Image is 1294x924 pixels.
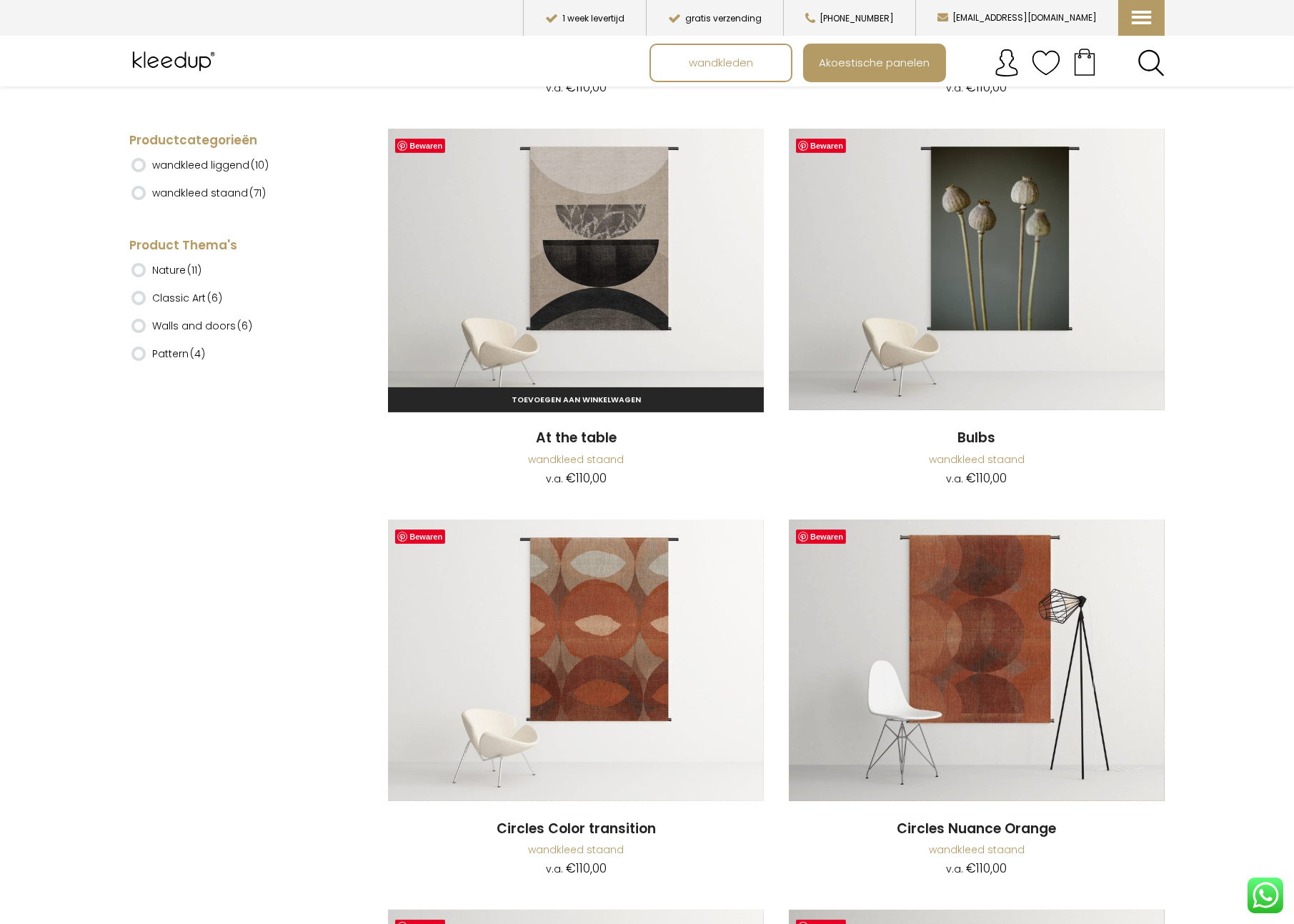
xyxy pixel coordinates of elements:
[388,387,764,412] a: Toevoegen aan winkelwagen: “At the table“
[207,291,222,305] span: (6)
[966,79,976,96] span: €
[129,132,337,149] h4: Productcategorieën
[805,45,945,81] a: Akoestische panelen
[566,470,607,487] bdi: 110,00
[566,79,607,96] bdi: 110,00
[388,820,764,839] a: Circles Color transition
[789,129,1165,412] a: Bulbs
[388,520,764,801] img: Circles Color Transition
[251,158,269,172] span: (10)
[152,286,222,310] label: Classic Art
[395,139,445,153] a: Bewaren
[566,860,607,877] bdi: 110,00
[789,520,1165,803] a: Circles Nuance Orange
[789,429,1165,448] a: Bulbs
[388,129,764,410] img: At The Table
[152,181,266,205] label: wandkleed staand
[946,862,963,876] span: v.a.
[1138,49,1165,76] a: Search
[966,860,1007,877] bdi: 110,00
[528,452,624,467] a: wandkleed staand
[966,860,976,877] span: €
[1060,44,1109,79] a: Your cart
[152,153,269,177] label: wandkleed liggend
[190,347,205,361] span: (4)
[152,258,201,282] label: Nature
[651,45,791,81] a: wandkleden
[946,472,963,486] span: v.a.
[929,843,1025,857] a: wandkleed staand
[946,81,963,95] span: v.a.
[1032,49,1060,77] img: verlanglijstje.svg
[187,263,201,277] span: (11)
[388,429,764,448] a: At the table
[528,843,624,857] a: wandkleed staand
[966,79,1007,96] bdi: 110,00
[966,470,1007,487] bdi: 110,00
[566,470,576,487] span: €
[681,49,761,76] span: wandkleden
[249,186,266,200] span: (71)
[966,470,976,487] span: €
[129,44,222,79] img: Kleedup
[789,520,1165,801] img: Circles Nuance Orange
[992,49,1021,77] img: account.svg
[811,49,937,76] span: Akoestische panelen
[789,820,1165,839] a: Circles Nuance Orange
[152,342,205,366] label: Pattern
[796,530,846,544] a: Bewaren
[650,44,1175,82] nav: Main menu
[388,520,764,803] a: Circles Color Transition
[546,81,563,95] span: v.a.
[566,79,576,96] span: €
[789,129,1165,410] img: Bulbs
[546,862,563,876] span: v.a.
[546,472,563,486] span: v.a.
[129,237,337,254] h4: Product Thema's
[395,530,445,544] a: Bewaren
[566,860,576,877] span: €
[796,139,846,153] a: Bewaren
[237,319,252,333] span: (6)
[152,314,252,338] label: Walls and doors
[929,452,1025,467] a: wandkleed staand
